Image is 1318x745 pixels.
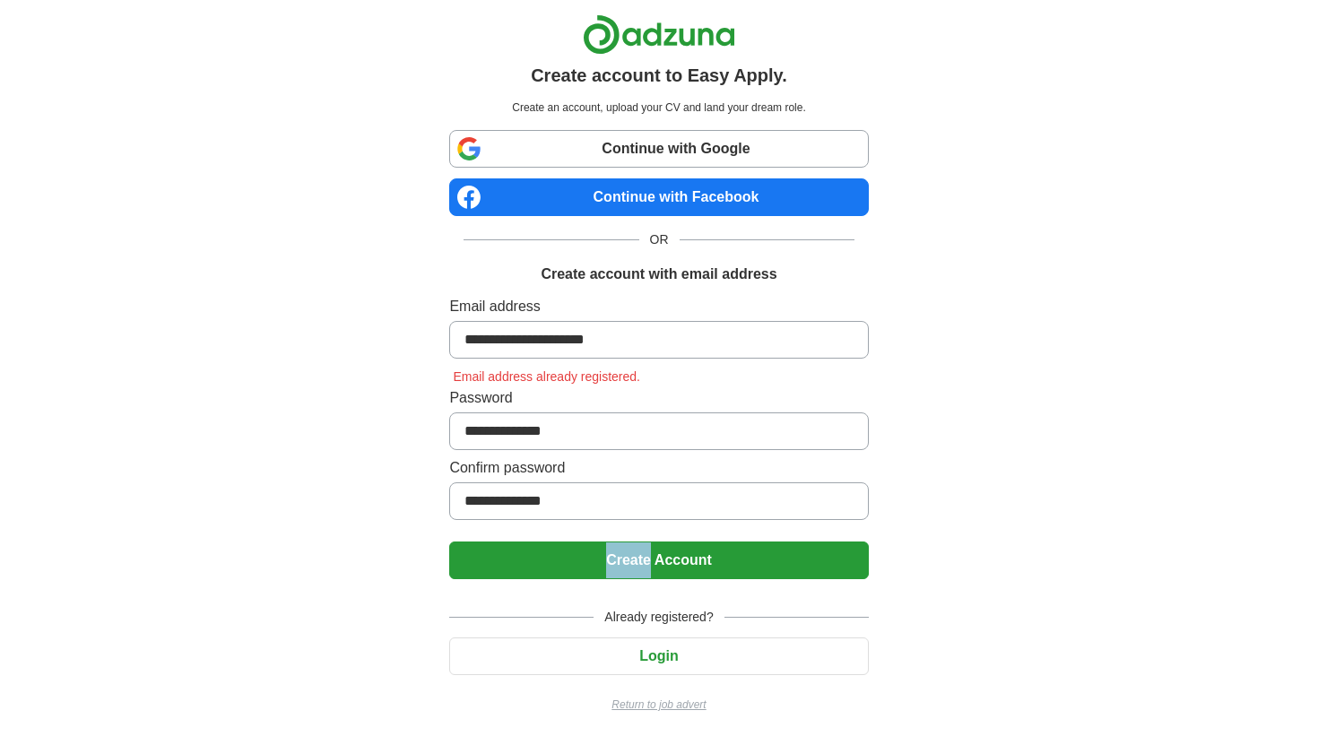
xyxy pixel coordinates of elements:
[453,100,864,116] p: Create an account, upload your CV and land your dream role.
[449,130,868,168] a: Continue with Google
[449,637,868,675] button: Login
[449,697,868,713] a: Return to job advert
[594,608,724,627] span: Already registered?
[541,264,776,285] h1: Create account with email address
[531,62,787,89] h1: Create account to Easy Apply.
[449,457,868,479] label: Confirm password
[449,296,868,317] label: Email address
[449,541,868,579] button: Create Account
[449,369,644,384] span: Email address already registered.
[583,14,735,55] img: Adzuna logo
[449,178,868,216] a: Continue with Facebook
[449,387,868,409] label: Password
[449,648,868,663] a: Login
[639,230,680,249] span: OR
